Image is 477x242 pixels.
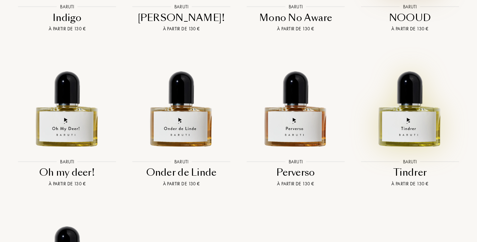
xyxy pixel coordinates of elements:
[127,25,236,32] div: À partir de 130 €
[239,41,353,196] a: Perverso BarutiBarutiPerversoÀ partir de 130 €
[400,3,420,10] div: Baruti
[13,180,122,187] div: À partir de 130 €
[127,11,236,24] div: [PERSON_NAME]!
[171,158,192,165] div: Baruti
[241,25,350,32] div: À partir de 130 €
[353,41,467,196] a: Tindrer BarutiBarutiTindrerÀ partir de 130 €
[130,48,233,151] img: Onder de Linde Baruti
[171,3,192,10] div: Baruti
[355,25,464,32] div: À partir de 130 €
[355,166,464,179] div: Tindrer
[16,48,118,151] img: Oh my deer! Baruti
[244,48,347,151] img: Perverso Baruti
[10,41,124,196] a: Oh my deer! BarutiBarutiOh my deer!À partir de 130 €
[13,11,122,24] div: Indigo
[355,11,464,24] div: NOOUD
[285,158,306,165] div: Baruti
[57,158,77,165] div: Baruti
[358,48,461,151] img: Tindrer Baruti
[241,11,350,24] div: Mono No Aware
[127,180,236,187] div: À partir de 130 €
[285,3,306,10] div: Baruti
[124,41,239,196] a: Onder de Linde BarutiBarutiOnder de LindeÀ partir de 130 €
[241,180,350,187] div: À partir de 130 €
[57,3,77,10] div: Baruti
[13,166,122,179] div: Oh my deer!
[355,180,464,187] div: À partir de 130 €
[400,158,420,165] div: Baruti
[13,25,122,32] div: À partir de 130 €
[241,166,350,179] div: Perverso
[127,166,236,179] div: Onder de Linde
